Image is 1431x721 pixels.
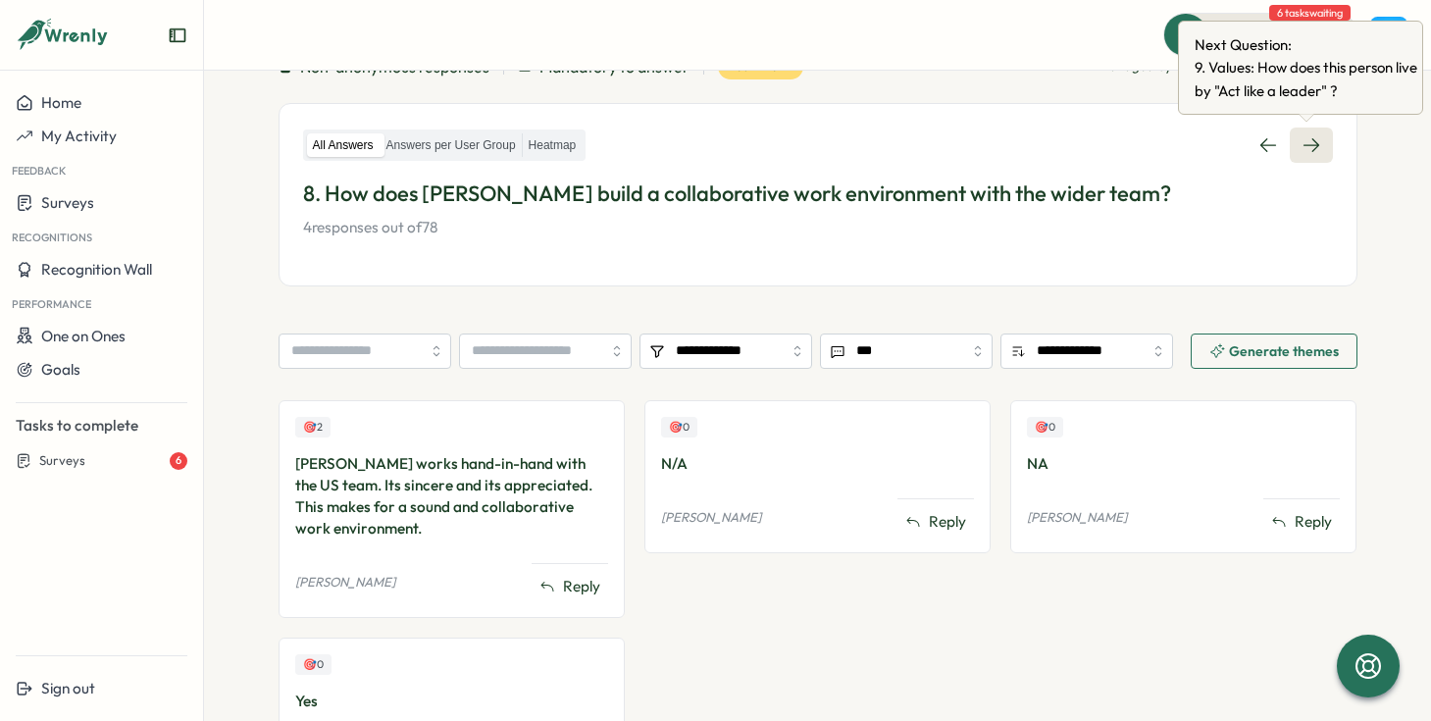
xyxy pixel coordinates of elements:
div: [PERSON_NAME] works hand-in-hand with the US team. Its sincere and its appreciated. This makes fo... [295,453,608,540]
span: Home [41,93,81,112]
p: [PERSON_NAME] [295,574,395,592]
span: Recognition Wall [41,260,152,279]
p: 8. How does [PERSON_NAME] build a collaborative work environment with the wider team? [303,179,1333,209]
span: Reply [929,511,966,533]
div: NA [1027,453,1340,475]
span: Surveys [41,193,94,212]
span: Reply [563,576,600,597]
button: Reply [532,572,608,601]
label: Answers per User Group [381,133,522,158]
div: Yes [295,691,608,712]
p: 4 responses out of 78 [303,217,1333,238]
button: Expand sidebar [168,26,187,45]
span: Goals [41,360,80,379]
button: Generate themes [1191,334,1357,369]
button: Reply [897,507,974,537]
label: All Answers [307,133,380,158]
span: My Activity [41,127,117,145]
div: N/A [661,453,974,475]
button: Reply [1263,507,1340,537]
span: 9 . Values: How does this person live by "Act like a leader" ? [1195,56,1430,102]
div: Upvotes [661,417,697,438]
img: Henry Innis [1370,17,1407,54]
span: Generate themes [1229,344,1339,358]
span: Sign out [41,679,95,697]
label: Heatmap [523,133,583,158]
button: Quick Actions [1163,13,1358,56]
p: [PERSON_NAME] [661,509,761,527]
div: Upvotes [295,654,332,675]
span: Reply [1295,511,1332,533]
span: Surveys [39,452,85,470]
span: Next Question: [1195,33,1430,56]
div: Upvotes [295,417,331,438]
div: 6 [170,452,187,470]
p: Tasks to complete [16,415,187,437]
span: 6 tasks waiting [1269,5,1351,21]
div: Upvotes [1027,417,1063,438]
span: One on Ones [41,327,126,345]
p: [PERSON_NAME] [1027,509,1127,527]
